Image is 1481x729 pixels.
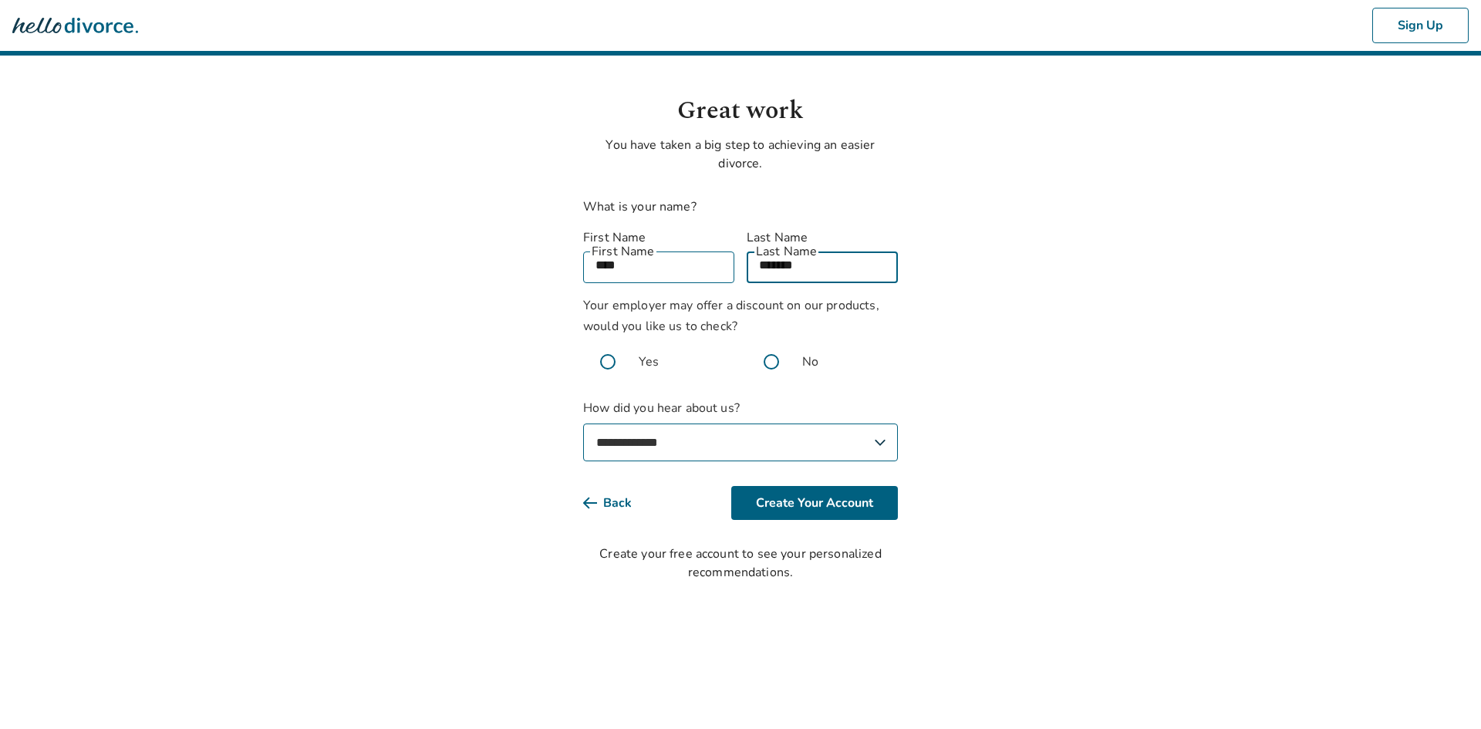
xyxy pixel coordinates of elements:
button: Back [583,486,656,520]
div: Create your free account to see your personalized recommendations. [583,545,898,582]
select: How did you hear about us? [583,424,898,461]
label: First Name [583,228,734,247]
span: Your employer may offer a discount on our products, would you like us to check? [583,297,879,335]
label: How did you hear about us? [583,399,898,461]
span: Yes [639,353,659,371]
label: Last Name [747,228,898,247]
h1: Great work [583,93,898,130]
iframe: Chat Widget [1404,655,1481,729]
label: What is your name? [583,198,697,215]
p: You have taken a big step to achieving an easier divorce. [583,136,898,173]
span: No [802,353,818,371]
button: Sign Up [1372,8,1469,43]
button: Create Your Account [731,486,898,520]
